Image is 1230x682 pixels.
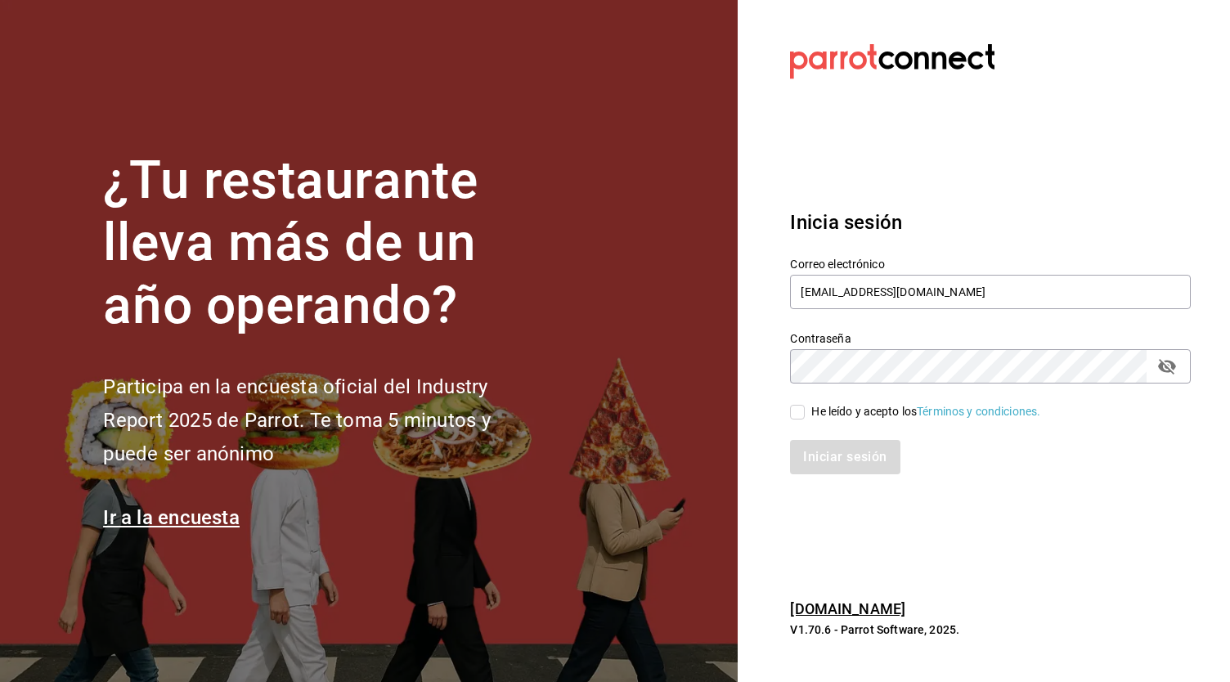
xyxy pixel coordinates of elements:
[790,600,905,617] a: [DOMAIN_NAME]
[790,621,1191,638] p: V1.70.6 - Parrot Software, 2025.
[1153,352,1181,380] button: passwordField
[790,258,1191,269] label: Correo electrónico
[917,405,1040,418] a: Términos y condiciones.
[103,506,240,529] a: Ir a la encuesta
[790,332,1191,343] label: Contraseña
[790,275,1191,309] input: Ingresa tu correo electrónico
[103,150,545,338] h1: ¿Tu restaurante lleva más de un año operando?
[811,403,1040,420] div: He leído y acepto los
[790,208,1191,237] h3: Inicia sesión
[103,370,545,470] h2: Participa en la encuesta oficial del Industry Report 2025 de Parrot. Te toma 5 minutos y puede se...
